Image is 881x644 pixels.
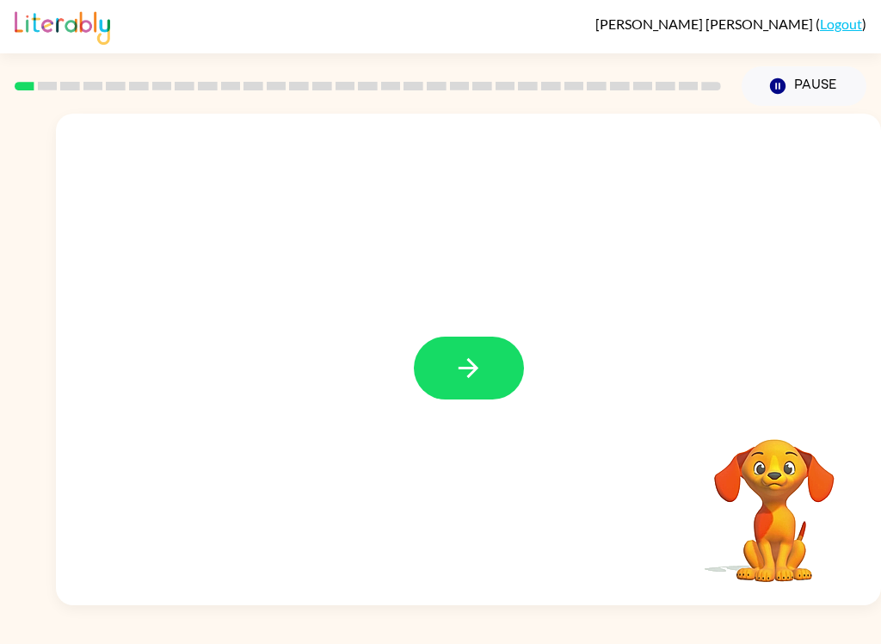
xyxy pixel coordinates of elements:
button: Pause [742,66,866,106]
span: [PERSON_NAME] [PERSON_NAME] [595,15,816,32]
a: Logout [820,15,862,32]
video: Your browser must support playing .mp4 files to use Literably. Please try using another browser. [688,412,860,585]
img: Literably [15,7,110,45]
div: ( ) [595,15,866,32]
